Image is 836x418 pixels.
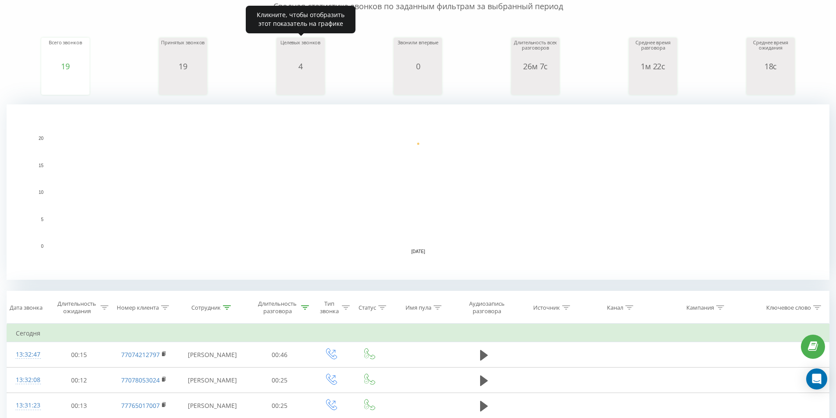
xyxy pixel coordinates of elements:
text: [DATE] [411,249,425,254]
div: Номер клиента [117,304,159,311]
svg: A chart. [279,71,323,97]
div: Всего звонков [43,40,87,62]
div: 1м 22с [631,62,675,71]
svg: A chart. [396,71,440,97]
div: Кликните, чтобы отобразить этот показатель на графике [246,6,355,33]
div: 13:32:47 [16,346,39,363]
td: 00:15 [47,342,111,368]
text: 10 [39,190,44,195]
div: Длительность ожидания [55,300,99,315]
div: Целевых звонков [279,40,323,62]
div: Тип звонка [319,300,340,315]
div: Статус [359,304,376,311]
div: Имя пула [405,304,431,311]
svg: A chart. [161,71,205,97]
div: Open Intercom Messenger [806,368,827,389]
svg: A chart. [513,71,557,97]
div: 0 [396,62,440,71]
div: Среднее время ожидания [749,40,793,62]
td: Сегодня [7,325,829,342]
a: 77074212797 [121,350,160,359]
div: Канал [607,304,623,311]
svg: A chart. [7,104,829,280]
div: Дата звонка [10,304,43,311]
text: 15 [39,163,44,168]
div: Ключевое слово [766,304,811,311]
text: 20 [39,136,44,141]
div: Длительность всех разговоров [513,40,557,62]
div: Длительность разговора [256,300,299,315]
text: 0 [41,244,43,249]
div: Аудиозапись разговора [461,300,512,315]
text: 5 [41,217,43,222]
a: 77078053024 [121,376,160,384]
a: 77765017007 [121,401,160,410]
div: Источник [533,304,560,311]
td: 00:46 [248,342,312,368]
svg: A chart. [631,71,675,97]
div: 4 [279,62,323,71]
div: 19 [161,62,205,71]
div: Принятых звонков [161,40,205,62]
svg: A chart. [749,71,793,97]
div: Звонили впервые [396,40,440,62]
td: [PERSON_NAME] [177,368,248,393]
div: Кампания [686,304,714,311]
div: 26м 7с [513,62,557,71]
div: 19 [43,62,87,71]
div: 13:31:23 [16,397,39,414]
td: [PERSON_NAME] [177,342,248,368]
div: 18с [749,62,793,71]
div: Среднее время разговора [631,40,675,62]
td: 00:25 [248,368,312,393]
td: 00:12 [47,368,111,393]
svg: A chart. [43,71,87,97]
div: Сотрудник [191,304,221,311]
div: 13:32:08 [16,372,39,389]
